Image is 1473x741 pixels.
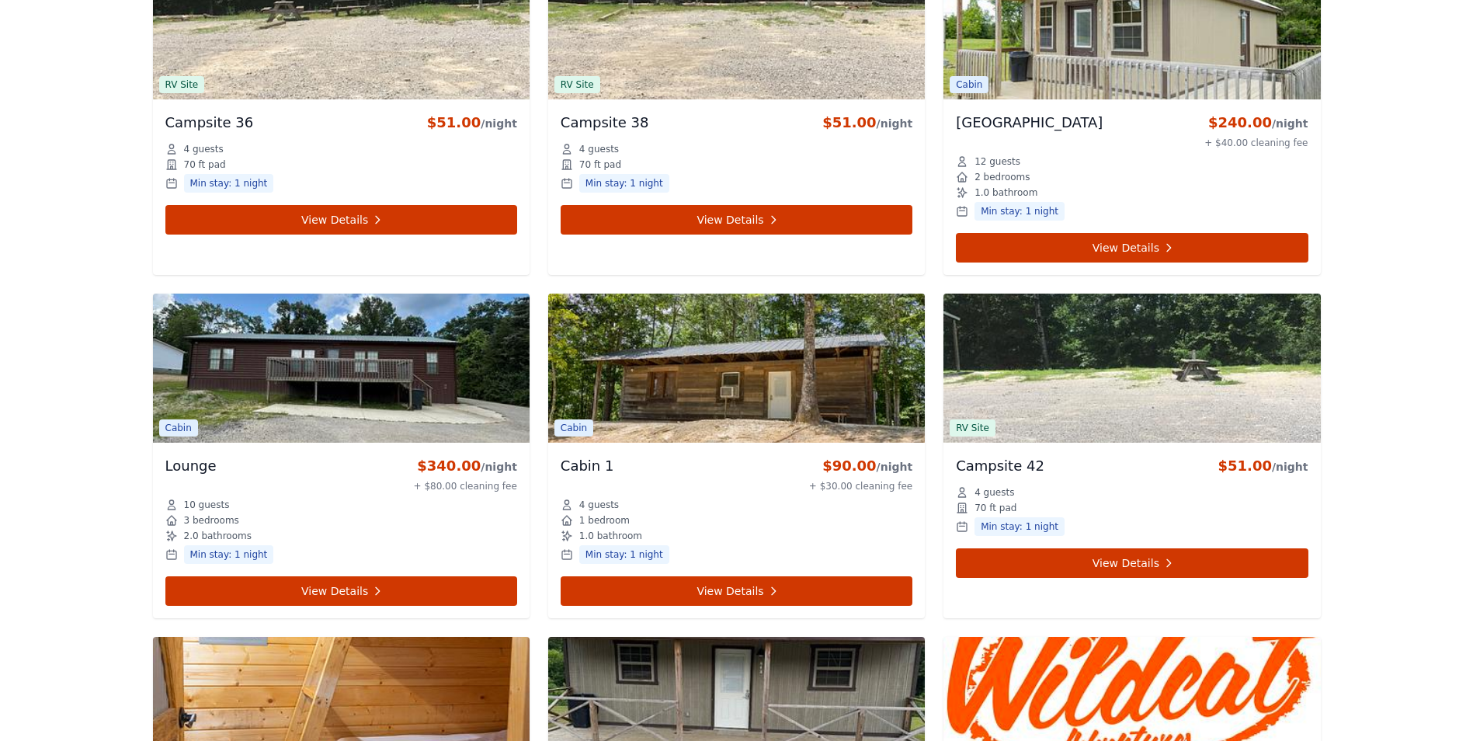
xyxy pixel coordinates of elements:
[974,202,1065,221] span: Min stay: 1 night
[579,514,630,527] span: 1 bedroom
[184,530,252,542] span: 2.0 bathrooms
[950,419,995,437] span: RV Site
[184,174,274,193] span: Min stay: 1 night
[184,514,239,527] span: 3 bedrooms
[956,455,1044,477] h3: Campsite 42
[184,143,224,155] span: 4 guests
[809,480,912,492] div: + $30.00 cleaning fee
[579,143,619,155] span: 4 guests
[950,76,988,93] span: Cabin
[956,112,1103,134] h3: [GEOGRAPHIC_DATA]
[561,205,912,235] a: View Details
[974,155,1020,168] span: 12 guests
[481,461,517,473] span: /night
[427,112,517,134] div: $51.00
[184,499,230,511] span: 10 guests
[974,171,1030,183] span: 2 bedrooms
[561,455,614,477] h3: Cabin 1
[579,499,619,511] span: 4 guests
[956,233,1308,263] a: View Details
[579,530,642,542] span: 1.0 bathroom
[822,112,912,134] div: $51.00
[414,480,517,492] div: + $80.00 cleaning fee
[561,576,912,606] a: View Details
[877,117,913,130] span: /night
[165,455,217,477] h3: Lounge
[414,455,517,477] div: $340.00
[165,112,254,134] h3: Campsite 36
[1204,137,1308,149] div: + $40.00 cleaning fee
[956,548,1308,578] a: View Details
[184,545,274,564] span: Min stay: 1 night
[579,158,621,171] span: 70 ft pad
[554,419,593,437] span: Cabin
[159,419,198,437] span: Cabin
[548,294,925,443] img: Cabin 1
[159,76,205,93] span: RV Site
[579,545,669,564] span: Min stay: 1 night
[974,186,1037,199] span: 1.0 bathroom
[481,117,517,130] span: /night
[579,174,669,193] span: Min stay: 1 night
[1272,461,1308,473] span: /night
[809,455,912,477] div: $90.00
[165,205,517,235] a: View Details
[943,294,1320,443] img: Campsite 42
[1204,112,1308,134] div: $240.00
[554,76,600,93] span: RV Site
[184,158,226,171] span: 70 ft pad
[165,576,517,606] a: View Details
[974,517,1065,536] span: Min stay: 1 night
[877,461,913,473] span: /night
[974,502,1016,514] span: 70 ft pad
[1272,117,1308,130] span: /night
[153,294,530,443] img: Lounge
[1218,455,1308,477] div: $51.00
[974,486,1014,499] span: 4 guests
[561,112,649,134] h3: Campsite 38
